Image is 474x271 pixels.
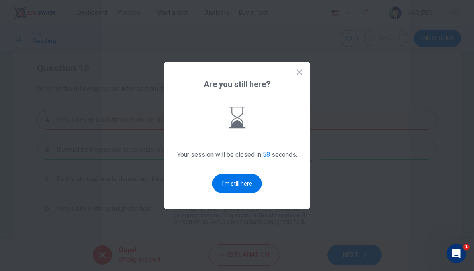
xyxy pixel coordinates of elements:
span: Your session will be closed in seconds. [177,148,297,161]
span: 1 [463,244,470,250]
span: 58 [263,151,270,158]
button: I'm still here [212,174,262,193]
span: Are you still here? [204,78,270,91]
iframe: Intercom live chat [447,244,466,263]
